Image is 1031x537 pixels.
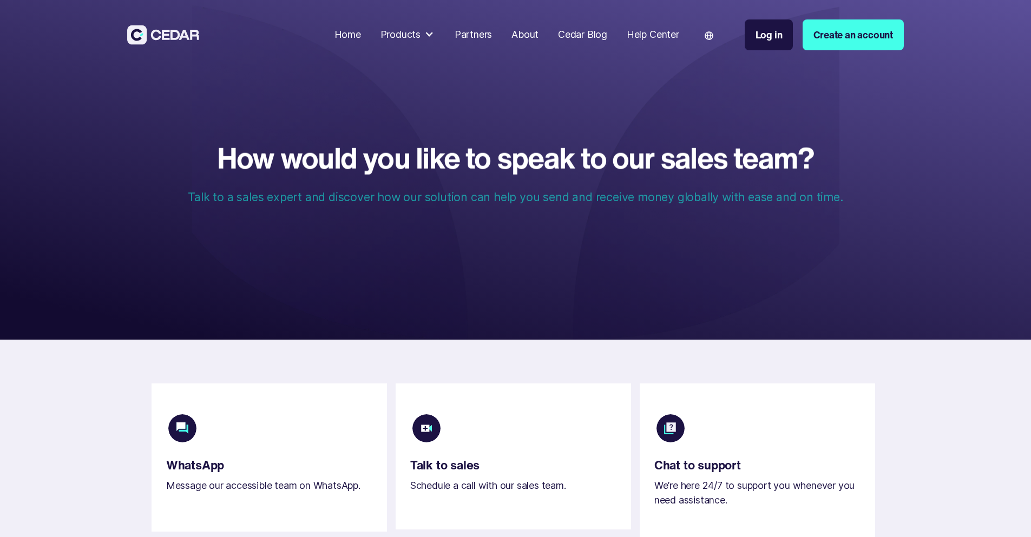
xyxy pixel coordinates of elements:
[330,22,366,48] a: Home
[803,19,904,50] a: Create an account
[622,22,684,48] a: Help Center
[705,31,713,40] img: world icon
[380,28,421,42] div: Products
[654,459,741,471] div: Chat to support
[756,28,783,42] div: Log in
[410,479,566,493] div: Schedule a call with our sales team.
[627,28,679,42] div: Help Center
[334,28,361,42] div: Home
[511,28,539,42] div: About
[455,28,492,42] div: Partners
[166,459,224,471] div: WhatsApp
[410,459,480,471] div: Talk to sales
[217,136,814,179] strong: How would you like to speak to our sales team?
[376,23,440,47] div: Products
[450,22,497,48] a: Partners
[654,479,861,507] div: We’re here 24/7 to support you whenever you need assistance.
[553,22,612,48] a: Cedar Blog
[166,479,360,493] div: Message our accessible team on WhatsApp.‍
[745,19,793,50] a: Log in
[558,28,607,42] div: Cedar Blog
[188,188,843,205] p: Talk to a sales expert and discover how our solution can help you send and receive money globally...
[507,22,543,48] a: About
